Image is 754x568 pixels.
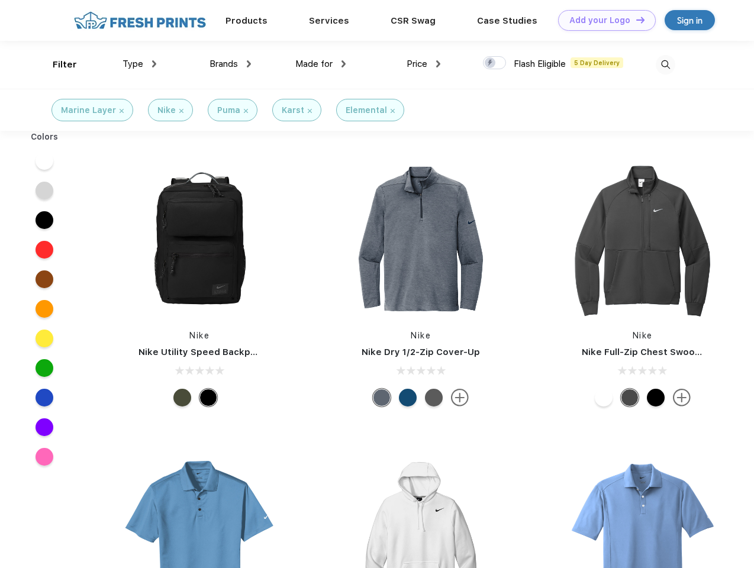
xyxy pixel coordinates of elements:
[399,389,417,406] div: Gym Blue
[436,60,440,67] img: dropdown.png
[569,15,630,25] div: Add your Logo
[210,59,238,69] span: Brands
[157,104,176,117] div: Nike
[199,389,217,406] div: Black
[595,389,613,406] div: White
[138,347,266,357] a: Nike Utility Speed Backpack
[564,160,721,318] img: func=resize&h=266
[677,14,703,27] div: Sign in
[342,160,500,318] img: func=resize&h=266
[571,57,623,68] span: 5 Day Delivery
[362,347,480,357] a: Nike Dry 1/2-Zip Cover-Up
[247,60,251,67] img: dropdown.png
[173,389,191,406] div: Cargo Khaki
[411,331,431,340] a: Nike
[341,60,346,67] img: dropdown.png
[308,109,312,113] img: filter_cancel.svg
[61,104,116,117] div: Marine Layer
[189,331,210,340] a: Nike
[391,15,436,26] a: CSR Swag
[633,331,653,340] a: Nike
[120,109,124,113] img: filter_cancel.svg
[656,55,675,75] img: desktop_search.svg
[425,389,443,406] div: Black Heather
[391,109,395,113] img: filter_cancel.svg
[647,389,665,406] div: Black
[373,389,391,406] div: Navy Heather
[225,15,268,26] a: Products
[346,104,387,117] div: Elemental
[621,389,639,406] div: Anthracite
[70,10,210,31] img: fo%20logo%202.webp
[152,60,156,67] img: dropdown.png
[295,59,333,69] span: Made for
[514,59,566,69] span: Flash Eligible
[451,389,469,406] img: more.svg
[636,17,645,23] img: DT
[282,104,304,117] div: Karst
[244,109,248,113] img: filter_cancel.svg
[309,15,349,26] a: Services
[217,104,240,117] div: Puma
[121,160,278,318] img: func=resize&h=266
[53,58,77,72] div: Filter
[123,59,143,69] span: Type
[407,59,427,69] span: Price
[22,131,67,143] div: Colors
[673,389,691,406] img: more.svg
[179,109,183,113] img: filter_cancel.svg
[665,10,715,30] a: Sign in
[582,347,739,357] a: Nike Full-Zip Chest Swoosh Jacket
